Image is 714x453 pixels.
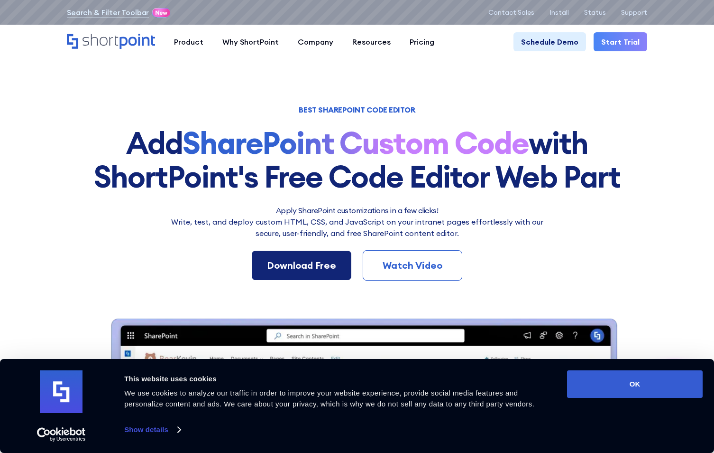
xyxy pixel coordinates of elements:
a: Why ShortPoint [213,32,288,51]
a: Status [584,9,606,16]
a: Product [165,32,213,51]
a: Home [67,34,155,50]
strong: SharePoint Custom Code [183,123,529,162]
div: Download Free [267,258,336,273]
a: Support [621,9,647,16]
a: Resources [343,32,400,51]
div: Resources [352,36,391,47]
a: Usercentrics Cookiebot - opens in a new window [20,427,103,442]
div: Product [174,36,203,47]
span: We use cookies to analyze our traffic in order to improve your website experience, provide social... [124,389,534,408]
p: Write, test, and deploy custom HTML, CSS, and JavaScript on your intranet pages effortlessly wi﻿t... [165,216,549,239]
h2: Apply SharePoint customizations in a few clicks! [165,205,549,216]
a: Company [288,32,343,51]
a: Install [549,9,569,16]
img: logo [40,370,82,413]
h1: Add with ShortPoint's Free Code Editor Web Part [67,126,647,193]
div: This website uses cookies [124,373,556,385]
a: Pricing [400,32,444,51]
h1: BEST SHAREPOINT CODE EDITOR [67,106,647,113]
a: Download Free [252,251,351,280]
button: OK [567,370,703,398]
div: Why ShortPoint [222,36,279,47]
a: Show details [124,423,180,437]
a: Schedule Demo [513,32,586,51]
a: Watch Video [363,250,462,281]
div: Company [298,36,333,47]
a: Search & Filter Toolbar [67,7,149,18]
a: Contact Sales [488,9,534,16]
div: Watch Video [378,258,447,273]
div: Pricing [410,36,434,47]
a: Start Trial [594,32,647,51]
